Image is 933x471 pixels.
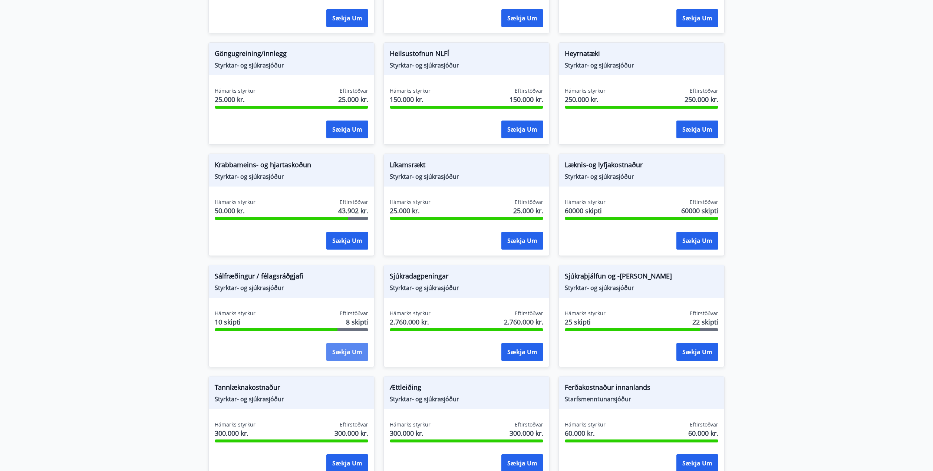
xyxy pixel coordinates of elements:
[676,121,718,138] button: Sækja um
[565,284,718,292] span: Styrktar- og sjúkrasjóður
[676,9,718,27] button: Sækja um
[215,395,368,403] span: Styrktar- og sjúkrasjóður
[215,160,368,172] span: Krabbameins- og hjartaskoðun
[565,421,606,428] span: Hámarks styrkur
[565,172,718,181] span: Styrktar- og sjúkrasjóður
[690,87,718,95] span: Eftirstöðvar
[346,317,368,327] span: 8 skipti
[390,271,543,284] span: Sjúkradagpeningar
[565,206,606,215] span: 60000 skipti
[565,271,718,284] span: Sjúkraþjálfun og -[PERSON_NAME]
[390,61,543,69] span: Styrktar- og sjúkrasjóður
[215,284,368,292] span: Styrktar- og sjúkrasjóður
[676,232,718,250] button: Sækja um
[501,343,543,361] button: Sækja um
[340,198,368,206] span: Eftirstöðvar
[215,172,368,181] span: Styrktar- og sjúkrasjóður
[390,160,543,172] span: Líkamsrækt
[390,198,431,206] span: Hámarks styrkur
[215,198,255,206] span: Hámarks styrkur
[501,121,543,138] button: Sækja um
[501,9,543,27] button: Sækja um
[565,428,606,438] span: 60.000 kr.
[565,395,718,403] span: Starfsmenntunarsjóður
[565,198,606,206] span: Hámarks styrkur
[565,61,718,69] span: Styrktar- og sjúkrasjóður
[390,206,431,215] span: 25.000 kr.
[326,9,368,27] button: Sækja um
[681,206,718,215] span: 60000 skipti
[215,317,255,327] span: 10 skipti
[390,317,431,327] span: 2.760.000 kr.
[690,421,718,428] span: Eftirstöðvar
[215,382,368,395] span: Tannlæknakostnaður
[340,421,368,428] span: Eftirstöðvar
[510,428,543,438] span: 300.000 kr.
[390,310,431,317] span: Hámarks styrkur
[215,206,255,215] span: 50.000 kr.
[515,87,543,95] span: Eftirstöðvar
[515,421,543,428] span: Eftirstöðvar
[565,317,606,327] span: 25 skipti
[390,87,431,95] span: Hámarks styrkur
[565,382,718,395] span: Ferðakostnaður innanlands
[215,95,255,104] span: 25.000 kr.
[565,160,718,172] span: Læknis-og lyfjakostnaður
[215,61,368,69] span: Styrktar- og sjúkrasjóður
[215,428,255,438] span: 300.000 kr.
[690,198,718,206] span: Eftirstöðvar
[515,310,543,317] span: Eftirstöðvar
[338,95,368,104] span: 25.000 kr.
[565,87,606,95] span: Hámarks styrkur
[215,271,368,284] span: Sálfræðingur / félagsráðgjafi
[215,49,368,61] span: Göngugreining/innlegg
[340,310,368,317] span: Eftirstöðvar
[565,95,606,104] span: 250.000 kr.
[692,317,718,327] span: 22 skipti
[510,95,543,104] span: 150.000 kr.
[390,172,543,181] span: Styrktar- og sjúkrasjóður
[676,343,718,361] button: Sækja um
[515,198,543,206] span: Eftirstöðvar
[688,428,718,438] span: 60.000 kr.
[390,49,543,61] span: Heilsustofnun NLFÍ
[215,310,255,317] span: Hámarks styrkur
[215,87,255,95] span: Hámarks styrkur
[690,310,718,317] span: Eftirstöðvar
[334,428,368,438] span: 300.000 kr.
[390,95,431,104] span: 150.000 kr.
[685,95,718,104] span: 250.000 kr.
[390,421,431,428] span: Hámarks styrkur
[513,206,543,215] span: 25.000 kr.
[215,421,255,428] span: Hámarks styrkur
[326,232,368,250] button: Sækja um
[565,49,718,61] span: Heyrnatæki
[326,121,368,138] button: Sækja um
[390,428,431,438] span: 300.000 kr.
[340,87,368,95] span: Eftirstöðvar
[565,310,606,317] span: Hámarks styrkur
[338,206,368,215] span: 43.902 kr.
[390,395,543,403] span: Styrktar- og sjúkrasjóður
[390,382,543,395] span: Ættleiðing
[390,284,543,292] span: Styrktar- og sjúkrasjóður
[504,317,543,327] span: 2.760.000 kr.
[501,232,543,250] button: Sækja um
[326,343,368,361] button: Sækja um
